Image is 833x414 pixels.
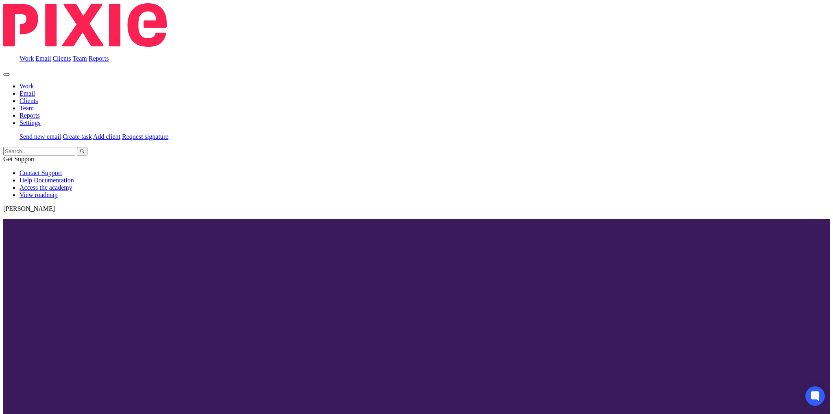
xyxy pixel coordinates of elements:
[20,133,61,140] a: Send new email
[20,90,35,97] a: Email
[20,55,34,62] a: Work
[20,83,34,90] a: Work
[35,55,51,62] a: Email
[20,191,58,198] a: View roadmap
[3,147,75,156] input: Search
[89,55,109,62] a: Reports
[3,156,35,162] span: Get Support
[20,119,41,126] a: Settings
[77,147,87,156] button: Search
[20,105,34,112] a: Team
[63,133,92,140] a: Create task
[20,177,74,184] a: Help Documentation
[20,97,38,104] a: Clients
[20,169,62,176] a: Contact Support
[3,205,830,212] p: [PERSON_NAME]
[122,133,168,140] a: Request signature
[20,184,72,191] a: Access the academy
[20,112,40,119] a: Reports
[52,55,71,62] a: Clients
[72,55,87,62] a: Team
[3,3,167,47] img: Pixie
[93,133,120,140] a: Add client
